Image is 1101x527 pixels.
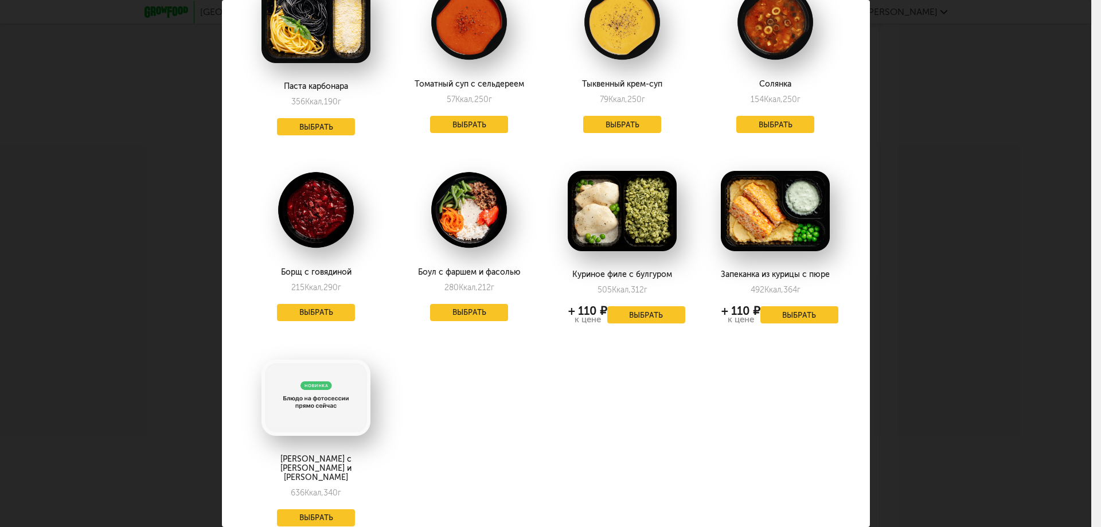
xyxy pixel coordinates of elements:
div: 280 212 [444,283,494,292]
div: Борщ с говядиной [253,268,378,277]
div: 492 364 [751,285,801,295]
span: Ккал, [304,283,323,292]
span: г [489,95,492,104]
span: г [797,95,801,104]
span: г [491,283,494,292]
span: Ккал, [304,488,323,498]
div: Тыквенный крем-суп [559,80,685,89]
img: big_noimage.png [261,360,370,436]
div: 356 190 [291,97,341,107]
span: г [338,488,341,498]
div: 215 290 [291,283,341,292]
span: г [338,97,341,107]
span: Ккал, [305,97,324,107]
img: big_ueQonb3lTD7Pz32Q.png [415,171,524,249]
img: big_0N22yhtAei7Hh1Jh.png [261,171,370,249]
div: Куриное филе с булгуром [559,270,685,279]
button: Выбрать [277,118,355,135]
div: Боул с фаршем и фасолью [406,268,532,277]
div: Запеканка из курицы с пюре [712,270,838,279]
div: Томатный суп с сельдереем [406,80,532,89]
div: к цене [721,315,760,324]
span: Ккал, [612,285,631,295]
div: Паста карбонара [253,82,378,91]
div: Солянка [712,80,838,89]
div: 636 340 [291,488,341,498]
span: г [797,285,801,295]
span: г [338,283,341,292]
button: Выбрать [760,306,838,323]
img: big_HiiCm5w86QSjzLpf.png [568,171,677,251]
div: [PERSON_NAME] с [PERSON_NAME] и [PERSON_NAME] [253,455,378,482]
button: Выбрать [607,306,685,323]
span: Ккал, [764,285,783,295]
button: Выбрать [736,116,814,133]
button: Выбрать [430,304,508,321]
button: Выбрать [277,509,355,526]
span: Ккал, [455,95,474,104]
button: Выбрать [430,116,508,133]
span: Ккал, [764,95,783,104]
div: 505 312 [598,285,647,295]
div: 57 250 [447,95,492,104]
button: Выбрать [583,116,661,133]
div: + 110 ₽ [568,306,607,315]
div: 79 250 [600,95,645,104]
span: Ккал, [459,283,478,292]
button: Выбрать [277,304,355,321]
span: г [644,285,647,295]
div: 154 250 [751,95,801,104]
span: г [642,95,645,104]
span: Ккал, [608,95,627,104]
div: + 110 ₽ [721,306,760,315]
img: big_KvDf1alLLTuMjxf6.png [721,171,830,251]
div: к цене [568,315,607,324]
